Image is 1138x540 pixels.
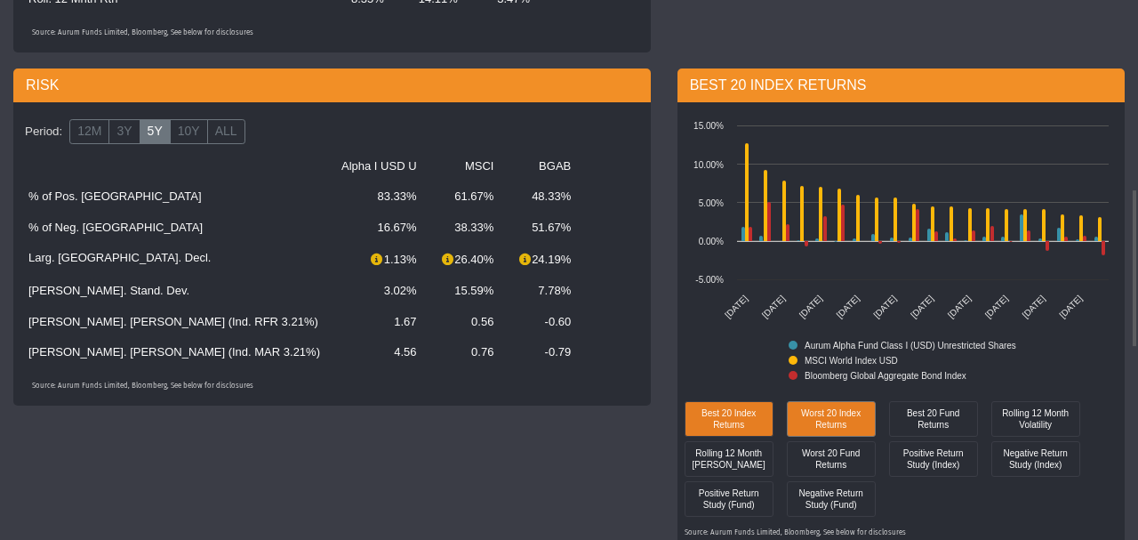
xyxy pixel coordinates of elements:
[18,276,331,306] td: [PERSON_NAME]. Stand. Dev.
[695,275,724,285] text: -5.00%
[689,446,769,471] div: Rolling 12 Month [PERSON_NAME]
[791,486,871,512] div: Negative Return Study (Fund)
[909,293,935,319] text: [DATE]
[991,441,1080,477] div: Negative Return Study (Index)
[946,293,973,319] text: [DATE]
[69,119,109,144] label: 12M
[331,243,428,276] td: 1.13%
[504,276,581,306] td: 7.78%
[504,243,581,276] td: 24.19%
[677,69,1125,102] div: BEST 20 INDEX RETURNS
[834,293,861,319] text: [DATE]
[797,293,823,319] text: [DATE]
[791,446,871,471] div: Worst 20 Fund Returns
[18,181,331,212] td: % of Pos. [GEOGRAPHIC_DATA]
[698,237,723,246] text: 0.00%
[504,151,581,181] td: BGAB
[170,119,208,144] label: 10Y
[805,341,1016,351] text: Aurum Alpha Fund Class I (USD) Unrestricted Shares
[18,117,69,147] div: Period:
[693,121,724,131] text: 15.00%
[18,307,331,337] td: [PERSON_NAME]. [PERSON_NAME] (Ind. RFR 3.21%)
[428,276,505,306] td: 15.59%
[331,337,428,367] td: 4.56
[787,481,876,517] div: Negative Return Study (Fund)
[791,406,871,431] div: Worst 20 Index Returns
[428,337,505,367] td: 0.76
[689,406,769,431] div: Best 20 Index Returns
[685,481,773,517] div: Positive Return Study (Fund)
[504,181,581,212] td: 48.33%
[889,401,978,437] div: Best 20 Fund Returns
[760,293,787,319] text: [DATE]
[504,337,581,367] td: -0.79
[32,28,632,38] p: Source: Aurum Funds Limited, Bloomberg, See below for disclosures
[18,337,331,367] td: [PERSON_NAME]. [PERSON_NAME] (Ind. MAR 3.21%)
[787,441,876,477] div: Worst 20 Fund Returns
[982,293,1009,319] text: [DATE]
[996,406,1076,431] div: Rolling 12 Month Volatility
[805,371,966,381] text: Bloomberg Global Aggregate Bond Index
[32,382,632,391] p: Source: Aurum Funds Limited, Bloomberg, See below for disclosures
[693,160,724,170] text: 10.00%
[889,441,978,477] div: Positive Return Study (Index)
[504,307,581,337] td: -0.60
[698,198,723,208] text: 5.00%
[1057,293,1084,319] text: [DATE]
[787,401,876,437] div: Worst 20 Index Returns
[428,151,505,181] td: MSCI
[805,356,898,366] text: MSCI World Index USD
[894,446,974,471] div: Positive Return Study (Index)
[428,181,505,212] td: 61.67%
[685,528,1118,538] p: Source: Aurum Funds Limited, Bloomberg, See below for disclosures
[18,213,331,243] td: % of Neg. [GEOGRAPHIC_DATA]
[996,446,1076,471] div: Negative Return Study (Index)
[331,181,428,212] td: 83.33%
[685,441,773,477] div: Rolling 12 Month [PERSON_NAME]
[871,293,898,319] text: [DATE]
[428,243,505,276] td: 26.40%
[331,307,428,337] td: 1.67
[331,213,428,243] td: 16.67%
[18,243,331,276] td: Larg. [GEOGRAPHIC_DATA]. Decl.
[428,307,505,337] td: 0.56
[331,151,428,181] td: Alpha I USD U
[428,213,505,243] td: 38.33%
[504,213,581,243] td: 51.67%
[207,119,245,144] label: ALL
[685,401,773,437] div: Best 20 Index Returns
[991,401,1080,437] div: Rolling 12 Month Volatility
[723,293,749,319] text: [DATE]
[331,276,428,306] td: 3.02%
[140,119,171,144] label: 5Y
[13,69,651,102] div: RISK
[689,486,769,512] div: Positive Return Study (Fund)
[894,406,974,431] div: Best 20 Fund Returns
[108,119,140,144] label: 3Y
[1020,293,1046,319] text: [DATE]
